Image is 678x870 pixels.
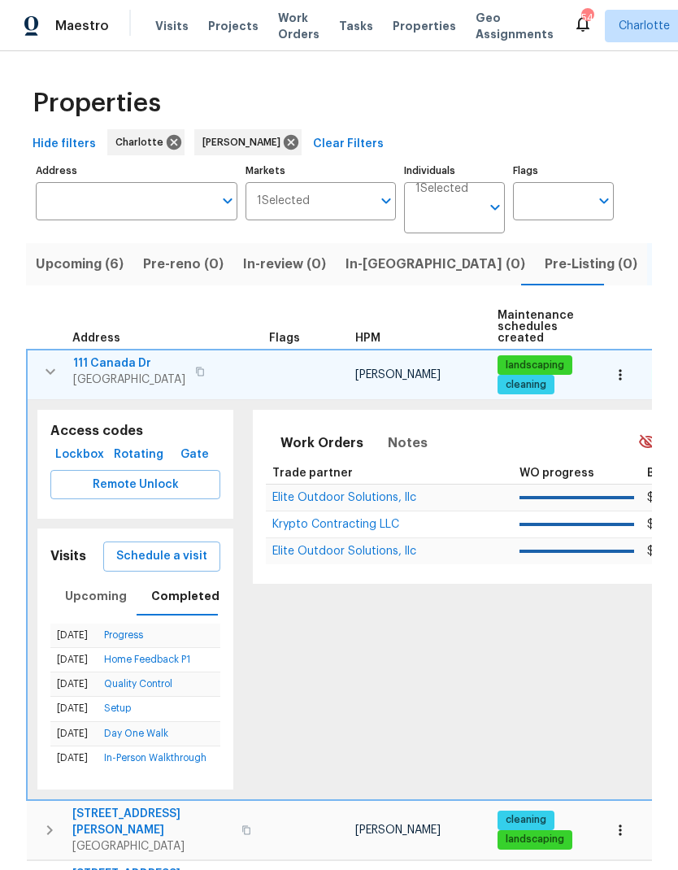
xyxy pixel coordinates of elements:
td: [DATE] [50,746,98,770]
span: Clear Filters [313,134,384,154]
span: cleaning [499,378,553,392]
button: Open [216,189,239,212]
span: Krypto Contracting LLC [272,519,399,530]
div: 54 [581,10,593,26]
span: Charlotte [115,134,170,150]
span: Work Orders [280,432,363,455]
button: Schedule a visit [103,542,220,572]
h5: Access codes [50,423,220,440]
a: In-Person Walkthrough [104,753,206,763]
span: Geo Assignments [476,10,554,42]
button: Clear Filters [306,129,390,159]
span: Properties [33,95,161,111]
span: Schedule a visit [116,546,207,567]
button: Open [375,189,398,212]
a: Quality Control [104,679,172,689]
span: Rotating [115,445,162,465]
label: Address [36,166,237,176]
span: Tasks [339,20,373,32]
button: Lockbox [50,440,109,470]
span: Completed [151,586,219,607]
span: Upcoming (6) [36,253,124,276]
span: Trade partner [272,468,353,479]
span: 1 Selected [415,182,468,196]
td: [DATE] [50,672,98,697]
span: Elite Outdoor Solutions, llc [272,492,416,503]
button: Remote Unlock [50,470,220,500]
a: Elite Outdoor Solutions, llc [272,493,416,502]
span: [PERSON_NAME] [202,134,287,150]
button: Rotating [109,440,168,470]
td: [DATE] [50,648,98,672]
span: [STREET_ADDRESS][PERSON_NAME] [72,806,232,838]
span: [GEOGRAPHIC_DATA] [73,372,185,388]
a: Home Feedback P1 [104,655,190,664]
span: Lockbox [57,445,102,465]
span: Address [72,333,120,344]
span: Remote Unlock [63,475,207,495]
span: Elite Outdoor Solutions, llc [272,546,416,557]
a: Setup [104,703,131,713]
button: Gate [168,440,220,470]
div: [PERSON_NAME] [194,129,302,155]
a: Elite Outdoor Solutions, llc [272,546,416,556]
div: Charlotte [107,129,185,155]
span: Upcoming [65,586,127,607]
span: [PERSON_NAME] [355,369,441,381]
button: Open [484,196,506,219]
span: landscaping [499,359,571,372]
span: Charlotte [619,18,670,34]
span: In-review (0) [243,253,326,276]
span: 111 Canada Dr [73,355,185,372]
span: HPM [355,333,380,344]
label: Flags [513,166,614,176]
span: Notes [388,432,428,455]
span: Hide filters [33,134,96,154]
a: Krypto Contracting LLC [272,520,399,529]
label: Individuals [404,166,505,176]
span: Flags [269,333,300,344]
span: Maintenance schedules created [498,310,574,344]
td: [DATE] [50,721,98,746]
span: WO progress [519,468,594,479]
span: Projects [208,18,259,34]
span: Work Orders [278,10,319,42]
td: [DATE] [50,697,98,721]
span: Properties [393,18,456,34]
h5: Visits [50,548,86,565]
span: cleaning [499,813,553,827]
a: Progress [104,630,143,640]
label: Markets [246,166,397,176]
span: Visits [155,18,189,34]
span: Maestro [55,18,109,34]
span: landscaping [499,833,571,846]
span: Gate [175,445,214,465]
span: Pre-Listing (0) [545,253,637,276]
span: Pre-reno (0) [143,253,224,276]
span: In-[GEOGRAPHIC_DATA] (0) [346,253,525,276]
span: [PERSON_NAME] [355,824,441,836]
span: 1 Selected [257,194,310,208]
span: [GEOGRAPHIC_DATA] [72,838,232,855]
button: Hide filters [26,129,102,159]
button: Open [593,189,615,212]
td: [DATE] [50,624,98,648]
a: Day One Walk [104,729,168,738]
